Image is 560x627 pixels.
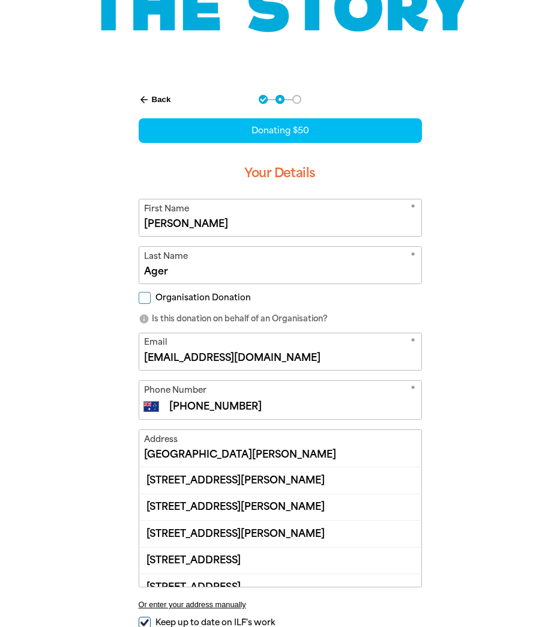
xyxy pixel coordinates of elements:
button: Or enter your address manually [139,600,422,609]
h3: Your Details [139,155,422,191]
input: Organisation Donation [139,292,151,304]
i: info [139,313,149,324]
p: Is this donation on behalf of an Organisation? [139,313,422,325]
i: arrow_back [139,94,149,105]
div: Donating $50 [139,118,422,143]
button: Navigate to step 2 of 3 to enter your details [275,95,285,104]
div: [STREET_ADDRESS][PERSON_NAME] [139,494,421,520]
i: Required [411,384,415,399]
div: [STREET_ADDRESS] [139,574,421,600]
div: [STREET_ADDRESS][PERSON_NAME] [139,520,421,547]
button: Back [134,89,176,110]
div: [STREET_ADDRESS][PERSON_NAME] [139,467,421,493]
span: Organisation Donation [155,292,251,303]
div: [STREET_ADDRESS] [139,547,421,574]
button: Navigate to step 1 of 3 to enter your donation amount [259,95,268,104]
button: Navigate to step 3 of 3 to enter your payment details [292,95,301,104]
